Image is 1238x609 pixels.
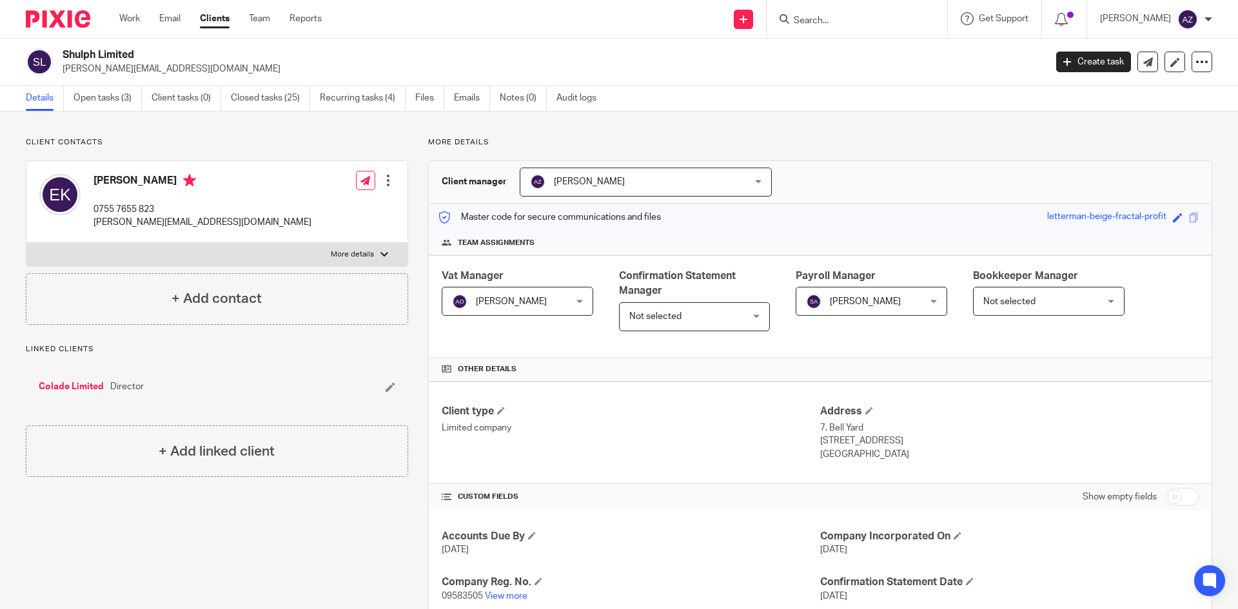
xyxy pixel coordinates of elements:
[500,86,547,111] a: Notes (0)
[629,312,682,321] span: Not selected
[152,86,221,111] a: Client tasks (0)
[26,10,90,28] img: Pixie
[442,545,469,554] span: [DATE]
[806,294,821,309] img: svg%3E
[442,592,483,601] span: 09583505
[26,137,408,148] p: Client contacts
[119,12,140,25] a: Work
[830,297,901,306] span: [PERSON_NAME]
[74,86,142,111] a: Open tasks (3)
[26,344,408,354] p: Linked clients
[320,86,406,111] a: Recurring tasks (4)
[26,86,64,111] a: Details
[231,86,310,111] a: Closed tasks (25)
[63,63,1037,75] p: [PERSON_NAME][EMAIL_ADDRESS][DOMAIN_NAME]
[554,177,625,186] span: [PERSON_NAME]
[820,592,847,601] span: [DATE]
[792,15,909,27] input: Search
[442,492,820,502] h4: CUSTOM FIELDS
[110,380,144,393] span: Director
[820,545,847,554] span: [DATE]
[454,86,490,111] a: Emails
[619,271,736,296] span: Confirmation Statement Manager
[39,174,81,215] img: svg%3E
[476,297,547,306] span: [PERSON_NAME]
[442,405,820,418] h4: Client type
[442,271,504,281] span: Vat Manager
[983,297,1036,306] span: Not selected
[159,12,181,25] a: Email
[442,421,820,434] p: Limited company
[458,238,535,248] span: Team assignments
[796,271,876,281] span: Payroll Manager
[93,216,311,229] p: [PERSON_NAME][EMAIL_ADDRESS][DOMAIN_NAME]
[93,203,311,216] p: 0755 7655 823
[200,12,230,25] a: Clients
[530,174,545,189] img: svg%3E
[442,575,820,589] h4: Company Reg. No.
[452,294,467,309] img: svg%3E
[820,421,1199,434] p: 7, Bell Yard
[442,175,507,188] h3: Client manager
[93,174,311,190] h4: [PERSON_NAME]
[63,48,842,62] h2: Shulph Limited
[1177,9,1198,30] img: svg%3E
[26,48,53,75] img: svg%3E
[1100,12,1171,25] p: [PERSON_NAME]
[290,12,322,25] a: Reports
[39,380,104,393] a: Colade Limited
[415,86,444,111] a: Files
[331,249,374,260] p: More details
[820,530,1199,543] h4: Company Incorporated On
[183,174,196,187] i: Primary
[1047,210,1166,225] div: letterman-beige-fractal-profit
[159,441,275,461] h4: + Add linked client
[428,137,1212,148] p: More details
[442,530,820,543] h4: Accounts Due By
[172,289,262,309] h4: + Add contact
[458,364,516,374] span: Other details
[973,271,1078,281] span: Bookkeeper Manager
[820,434,1199,447] p: [STREET_ADDRESS]
[1083,490,1157,503] label: Show empty fields
[556,86,606,111] a: Audit logs
[820,405,1199,418] h4: Address
[979,14,1028,23] span: Get Support
[249,12,270,25] a: Team
[820,575,1199,589] h4: Confirmation Statement Date
[820,448,1199,461] p: [GEOGRAPHIC_DATA]
[485,592,527,601] a: View more
[438,211,661,224] p: Master code for secure communications and files
[1056,52,1131,72] a: Create task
